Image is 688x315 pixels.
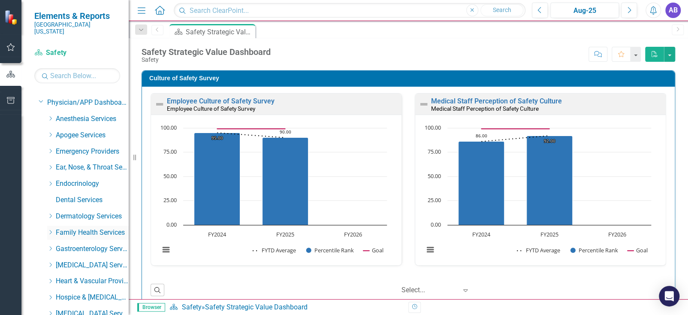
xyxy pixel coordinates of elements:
[419,99,429,109] img: Not Defined
[4,9,19,24] img: ClearPoint Strategy
[155,124,391,263] svg: Interactive chart
[56,195,129,205] a: Dental Services
[665,3,681,18] button: AB
[263,137,308,225] path: FY2025, 90. Percentile Rank.
[344,230,362,238] text: FY2026
[34,68,120,83] input: Search Below...
[169,303,402,312] div: »
[476,133,487,139] text: 86.00
[34,21,120,35] small: [GEOGRAPHIC_DATA][US_STATE]
[306,247,354,254] button: Show Percentile Rank
[142,47,271,57] div: Safety Strategic Value Dashboard
[579,246,618,254] text: Percentile Rank
[527,136,573,225] path: FY2025, 92. Percentile Rank.
[56,260,129,270] a: [MEDICAL_DATA] Services
[570,247,619,254] button: Show Percentile Rank
[56,212,129,221] a: Dermatology Services
[659,286,679,306] div: Open Intercom Messenger
[194,133,240,225] path: FY2024, 95. Percentile Rank.
[174,3,525,18] input: Search ClearPoint...
[181,303,201,311] a: Safety
[34,11,120,21] span: Elements & Reports
[262,246,296,254] text: FYTD Average
[544,138,555,144] text: 92.00
[56,114,129,124] a: Anesthesia Services
[419,124,661,263] div: Chart. Highcharts interactive chart.
[636,246,648,254] text: Goal
[431,221,441,228] text: 0.00
[34,48,120,58] a: Safety
[208,230,226,238] text: FY2024
[56,276,129,286] a: Heart & Vascular Providers
[155,124,397,263] div: Chart. Highcharts interactive chart.
[517,247,561,254] button: Show FYTD Average
[280,129,291,135] text: 90.00
[56,228,129,238] a: Family Health Services
[166,221,177,228] text: 0.00
[419,124,655,263] svg: Interactive chart
[472,230,491,238] text: FY2024
[160,244,172,256] button: View chart menu, Chart
[56,179,129,189] a: Endocrinology
[553,6,616,16] div: Aug-25
[167,97,275,105] a: Employee Culture of Safety Survey
[526,246,560,254] text: FYTD Average
[424,244,436,256] button: View chart menu, Chart
[431,105,539,112] small: Medical Staff Perception of Safety Culture
[211,135,223,141] text: 95.00
[459,128,618,225] g: Percentile Rank, series 2 of 3. Bar series with 3 bars.
[205,303,307,311] div: Safety Strategic Value Dashboard
[428,172,441,180] text: 50.00
[540,230,558,238] text: FY2025
[47,98,129,108] a: Physician/APP Dashboards
[314,246,354,254] text: Percentile Rank
[194,128,353,225] g: Percentile Rank, series 2 of 3. Bar series with 3 bars.
[550,3,619,18] button: Aug-25
[163,148,177,155] text: 75.00
[363,247,383,254] button: Show Goal
[253,247,297,254] button: Show FYTD Average
[56,163,129,173] a: Ear, Nose, & Throat Services
[608,230,626,238] text: FY2026
[480,4,523,16] button: Search
[137,303,165,312] span: Browser
[372,246,383,254] text: Goal
[492,6,511,13] span: Search
[149,75,670,82] h3: Culture of Safety Survey
[56,130,129,140] a: Apogee Services
[154,99,165,109] img: Not Defined
[186,27,253,37] div: Safety Strategic Value Dashboard
[628,247,648,254] button: Show Goal
[428,196,441,204] text: 25.00
[167,105,255,112] small: Employee Culture of Safety Survey
[459,141,504,225] path: FY2024, 86. Percentile Rank.
[163,196,177,204] text: 25.00
[56,293,129,303] a: Hospice & [MEDICAL_DATA] Services
[56,244,129,254] a: Gastroenterology Services
[160,124,177,131] text: 100.00
[142,57,271,63] div: Safety
[431,97,562,105] a: Medical Staff Perception of Safety Culture
[56,147,129,157] a: Emergency Providers
[428,148,441,155] text: 75.00
[163,172,177,180] text: 50.00
[425,124,441,131] text: 100.00
[276,230,294,238] text: FY2025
